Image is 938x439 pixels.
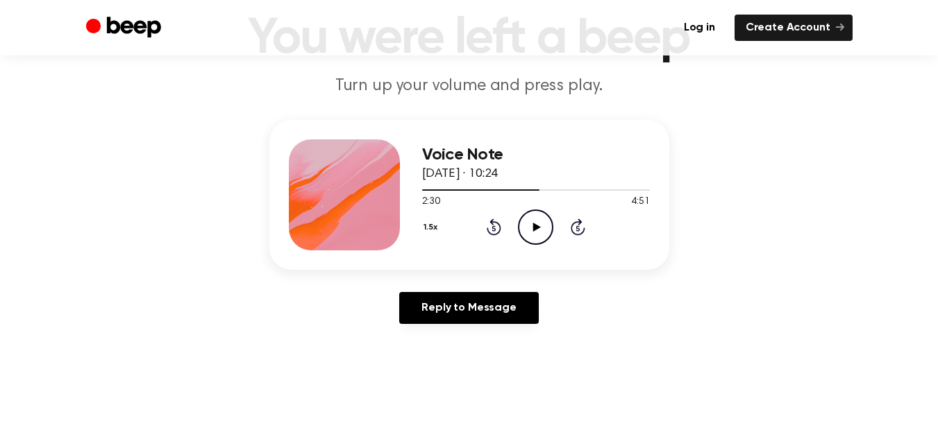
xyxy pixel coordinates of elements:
[422,216,443,239] button: 1.5x
[673,15,726,41] a: Log in
[422,168,499,180] span: [DATE] · 10:24
[422,195,440,209] span: 2:30
[631,195,649,209] span: 4:51
[203,75,736,98] p: Turn up your volume and press play.
[735,15,853,41] a: Create Account
[399,292,538,324] a: Reply to Message
[86,15,165,42] a: Beep
[422,146,650,164] h3: Voice Note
